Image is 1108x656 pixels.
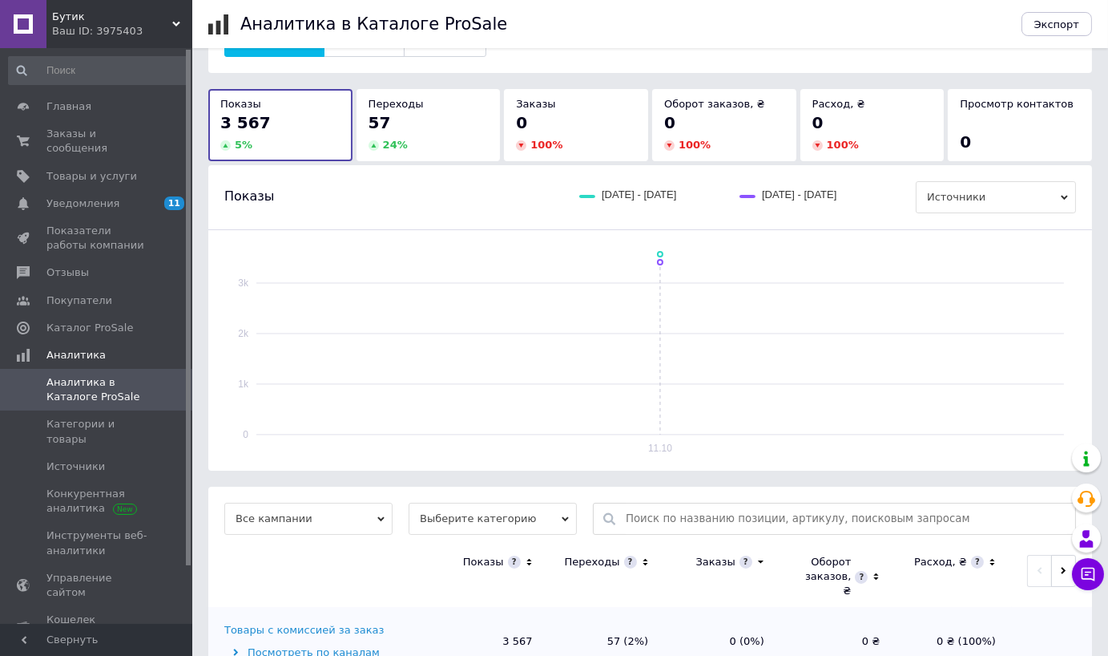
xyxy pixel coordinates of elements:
span: Уведомления [46,196,119,211]
input: Поиск [8,56,188,85]
span: Товары и услуги [46,169,137,184]
span: 3 567 [220,113,271,132]
text: 0 [243,429,248,440]
span: Категории и товары [46,417,148,446]
span: Переходы [369,98,424,110]
div: Товары с комиссией за заказ [224,623,384,638]
span: Источники [916,181,1076,213]
span: Заказы [516,98,555,110]
span: Покупатели [46,294,112,308]
input: Поиск по названию позиции, артикулу, поисковым запросам [626,504,1067,534]
text: 11.10 [648,443,672,454]
span: Оборот заказов, ₴ [664,98,765,110]
span: Конкурентная аналитика [46,487,148,516]
span: Управление сайтом [46,571,148,600]
span: 0 [960,132,971,152]
span: 5 % [235,139,252,151]
div: Оборот заказов, ₴ [796,555,852,599]
div: Заказы [695,555,735,569]
span: 57 [369,113,391,132]
span: 100 % [827,139,859,151]
span: Все кампании [224,503,393,535]
span: Инструменты веб-аналитики [46,528,148,557]
span: Кошелек компании [46,613,148,642]
span: 0 [516,113,527,132]
span: 0 [664,113,675,132]
div: Расход, ₴ [914,555,967,569]
span: Выберите категорию [409,503,577,535]
span: Показатели работы компании [46,224,148,253]
div: Переходы [565,555,620,569]
span: 100 % [530,139,562,151]
h1: Аналитика в Каталоге ProSale [240,14,507,34]
span: Каталог ProSale [46,321,133,335]
span: Главная [46,99,91,114]
button: Экспорт [1021,12,1092,36]
span: Показы [220,98,261,110]
span: Расход, ₴ [812,98,865,110]
div: Показы [463,555,504,569]
text: 3k [238,277,249,289]
div: Ваш ID: 3975403 [52,24,192,38]
text: 2k [238,328,249,339]
span: Экспорт [1034,18,1079,30]
button: Чат с покупателем [1072,558,1104,590]
span: Отзывы [46,265,89,280]
span: Источники [46,460,105,474]
span: Заказы и сообщения [46,127,148,156]
span: Просмотр контактов [960,98,1074,110]
span: Аналитика в Каталоге ProSale [46,375,148,404]
span: 11 [164,196,184,210]
span: 24 % [383,139,408,151]
span: 0 [812,113,824,132]
span: Аналитика [46,348,106,362]
text: 1k [238,379,249,390]
span: 100 % [679,139,711,151]
span: Бутик [52,10,172,24]
span: Показы [224,188,274,205]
